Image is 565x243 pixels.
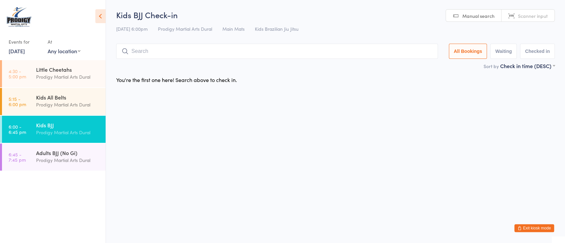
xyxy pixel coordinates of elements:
label: Sort by [484,63,499,69]
div: Adults BJJ (No Gi) [36,149,100,156]
a: 6:45 -7:45 pmAdults BJJ (No Gi)Prodigy Martial Arts Dural [2,143,106,171]
input: Search [116,44,438,59]
button: Checked in [520,44,555,59]
time: 6:00 - 6:45 pm [9,124,26,135]
time: 5:15 - 6:00 pm [9,96,26,107]
div: Prodigy Martial Arts Dural [36,73,100,81]
span: Prodigy Martial Arts Dural [158,25,212,32]
div: At [48,36,80,47]
div: You're the first one here! Search above to check in. [116,76,237,83]
span: Kids Brazilian Jiu Jitsu [255,25,299,32]
button: All Bookings [449,44,487,59]
time: 6:45 - 7:45 pm [9,152,26,162]
div: Kids All Belts [36,94,100,101]
a: 5:15 -6:00 pmKids All BeltsProdigy Martial Arts Dural [2,88,106,115]
div: Prodigy Martial Arts Dural [36,101,100,108]
div: Little Cheetahs [36,66,100,73]
img: Prodigy Martial Arts Dural [7,5,31,30]
div: Check in time (DESC) [500,62,555,69]
a: 6:00 -6:45 pmKids BJJProdigy Martial Arts Dural [2,116,106,143]
span: [DATE] 6:00pm [116,25,148,32]
span: Scanner input [518,13,548,19]
a: 4:30 -5:00 pmLittle CheetahsProdigy Martial Arts Dural [2,60,106,87]
div: Kids BJJ [36,121,100,129]
a: [DATE] [9,47,25,55]
div: Events for [9,36,41,47]
div: Prodigy Martial Arts Dural [36,156,100,164]
button: Exit kiosk mode [514,224,554,232]
button: Waiting [490,44,517,59]
div: Prodigy Martial Arts Dural [36,129,100,136]
span: Main Mats [222,25,245,32]
h2: Kids BJJ Check-in [116,9,555,20]
time: 4:30 - 5:00 pm [9,68,26,79]
span: Manual search [462,13,494,19]
div: Any location [48,47,80,55]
